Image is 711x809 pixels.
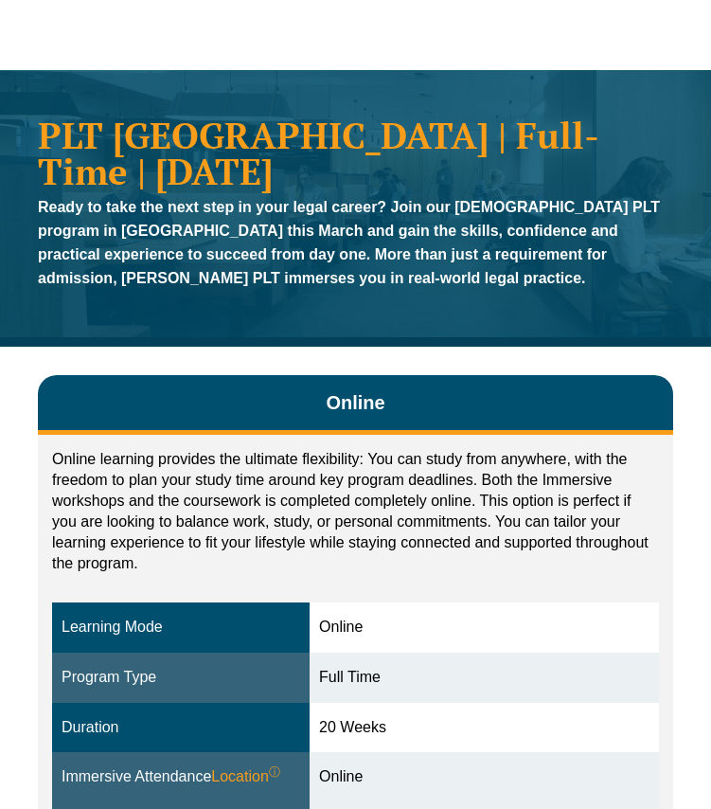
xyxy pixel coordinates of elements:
span: Location [211,766,280,788]
div: Program Type [62,667,300,689]
h1: PLT [GEOGRAPHIC_DATA] | Full-Time | [DATE] [38,117,673,190]
div: Duration [62,717,300,739]
div: Learning Mode [62,617,300,638]
strong: Ready to take the next step in your legal career? Join our [DEMOGRAPHIC_DATA] PLT program in [GEO... [38,199,660,286]
div: 20 Weeks [319,717,649,739]
span: Online [326,389,384,416]
p: Online learning provides the ultimate flexibility: You can study from anywhere, with the freedom ... [52,449,659,574]
sup: ⓘ [269,765,280,779]
div: Immersive Attendance [62,766,300,798]
div: Online [319,617,649,638]
div: Online [319,766,649,788]
div: Full Time [319,667,649,689]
